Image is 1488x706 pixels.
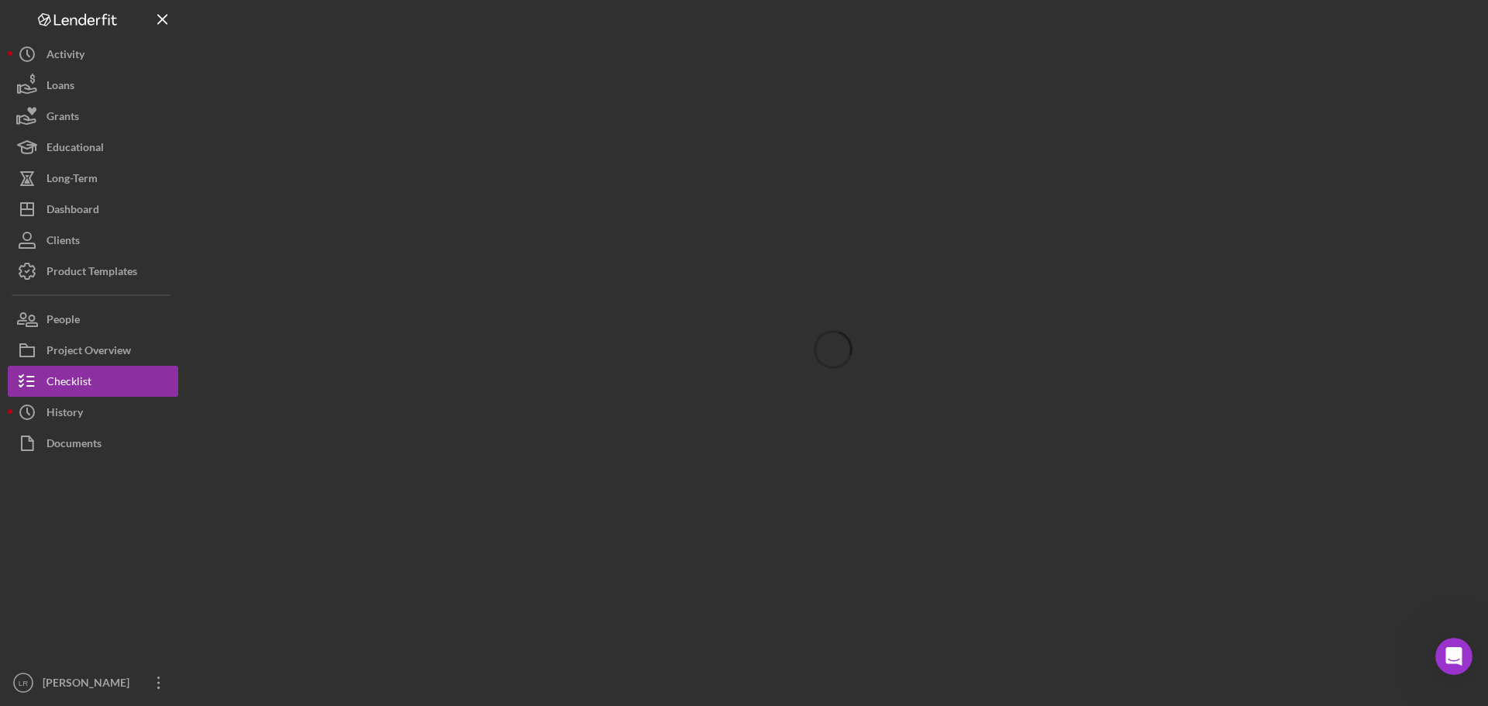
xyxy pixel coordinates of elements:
button: Long-Term [8,163,178,194]
div: [PERSON_NAME] [39,667,139,702]
div: Dashboard [46,194,99,229]
div: Activity [46,39,84,74]
button: Documents [8,428,178,459]
div: Grants [46,101,79,136]
button: Grants [8,101,178,132]
button: People [8,304,178,335]
button: Product Templates [8,256,178,287]
div: Checklist [46,366,91,401]
button: History [8,397,178,428]
div: Documents [46,428,102,463]
div: Project Overview [46,335,131,370]
div: Loans [46,70,74,105]
div: Clients [46,225,80,260]
button: Loans [8,70,178,101]
div: Educational [46,132,104,167]
button: Dashboard [8,194,178,225]
div: History [46,397,83,432]
button: Educational [8,132,178,163]
button: Activity [8,39,178,70]
button: Project Overview [8,335,178,366]
button: Checklist [8,366,178,397]
div: People [46,304,80,339]
button: Clients [8,225,178,256]
iframe: Intercom live chat [1435,638,1472,675]
div: Product Templates [46,256,137,291]
text: LR [19,679,28,687]
div: Long-Term [46,163,98,198]
button: LR[PERSON_NAME] [8,667,178,698]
